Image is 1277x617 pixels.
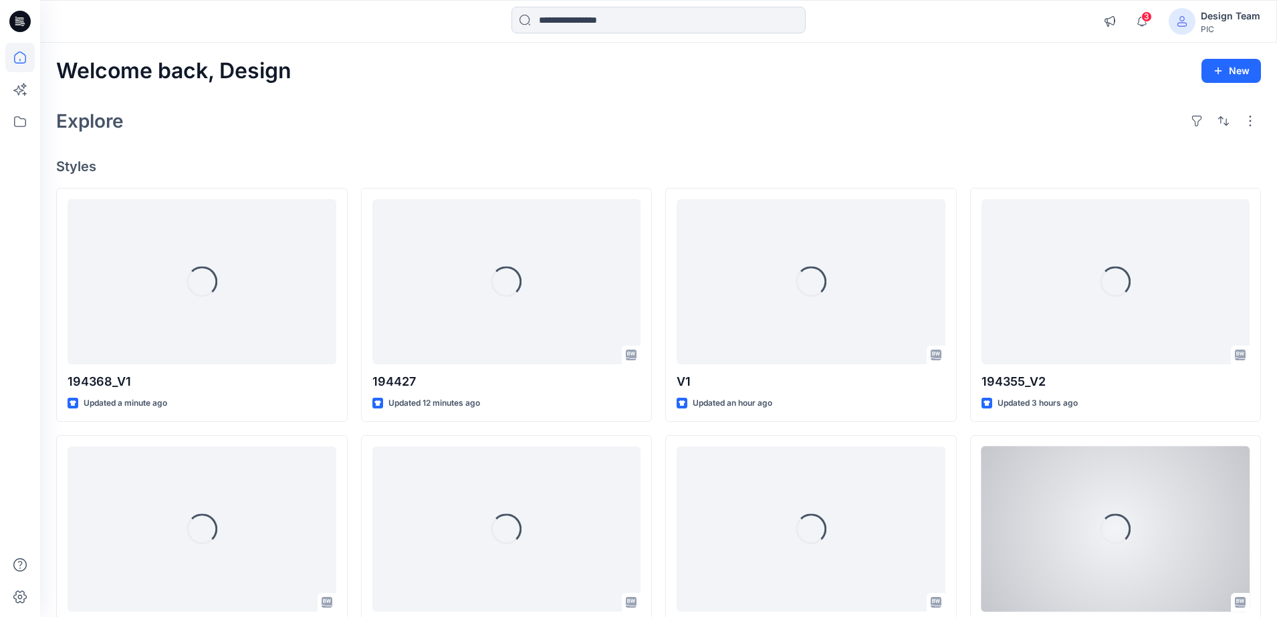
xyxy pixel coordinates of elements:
[981,372,1250,391] p: 194355_V2
[68,372,336,391] p: 194368_V1
[1201,24,1260,34] div: PIC
[84,396,167,410] p: Updated a minute ago
[998,396,1078,410] p: Updated 3 hours ago
[56,158,1261,174] h4: Styles
[56,59,292,84] h2: Welcome back, Design
[677,372,945,391] p: V1
[693,396,772,410] p: Updated an hour ago
[1177,16,1187,27] svg: avatar
[1141,11,1152,22] span: 3
[1201,59,1261,83] button: New
[56,110,124,132] h2: Explore
[1201,8,1260,24] div: Design Team
[388,396,480,410] p: Updated 12 minutes ago
[372,372,641,391] p: 194427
